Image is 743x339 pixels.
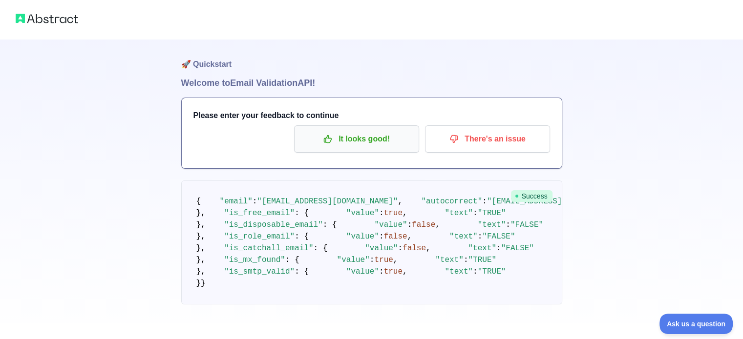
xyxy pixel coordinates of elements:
[294,125,419,153] button: It looks good!
[384,232,407,241] span: false
[285,256,299,264] span: : {
[496,244,501,253] span: :
[435,256,464,264] span: "text"
[253,197,257,206] span: :
[398,244,403,253] span: :
[181,76,562,90] h1: Welcome to Email Validation API!
[295,209,309,218] span: : {
[295,232,309,241] span: : {
[468,256,496,264] span: "TRUE"
[193,110,550,121] h3: Please enter your feedback to continue
[181,39,562,76] h1: 🚀 Quickstart
[435,220,440,229] span: ,
[379,209,384,218] span: :
[224,256,285,264] span: "is_mx_found"
[407,232,412,241] span: ,
[426,244,431,253] span: ,
[403,244,426,253] span: false
[337,256,370,264] span: "value"
[346,267,379,276] span: "value"
[510,220,543,229] span: "FALSE"
[224,267,295,276] span: "is_smtp_valid"
[432,131,543,147] p: There's an issue
[295,267,309,276] span: : {
[403,209,407,218] span: ,
[384,267,403,276] span: true
[257,197,398,206] span: "[EMAIL_ADDRESS][DOMAIN_NAME]"
[224,244,313,253] span: "is_catchall_email"
[370,256,375,264] span: :
[445,267,473,276] span: "text"
[16,12,78,25] img: Abstract logo
[374,220,407,229] span: "value"
[501,244,534,253] span: "FALSE"
[478,209,506,218] span: "TRUE"
[224,209,295,218] span: "is_free_email"
[487,197,628,206] span: "[EMAIL_ADDRESS][DOMAIN_NAME]"
[323,220,337,229] span: : {
[374,256,393,264] span: true
[384,209,403,218] span: true
[659,314,733,334] iframe: Toggle Customer Support
[511,190,552,202] span: Success
[445,209,473,218] span: "text"
[224,220,323,229] span: "is_disposable_email"
[482,197,487,206] span: :
[473,209,478,218] span: :
[449,232,478,241] span: "text"
[464,256,468,264] span: :
[403,267,407,276] span: ,
[393,256,398,264] span: ,
[506,220,510,229] span: :
[346,232,379,241] span: "value"
[301,131,412,147] p: It looks good!
[478,232,483,241] span: :
[379,232,384,241] span: :
[478,220,506,229] span: "text"
[346,209,379,218] span: "value"
[314,244,328,253] span: : {
[473,267,478,276] span: :
[412,220,435,229] span: false
[365,244,398,253] span: "value"
[482,232,515,241] span: "FALSE"
[425,125,550,153] button: There's an issue
[421,197,482,206] span: "autocorrect"
[220,197,253,206] span: "email"
[478,267,506,276] span: "TRUE"
[398,197,403,206] span: ,
[196,197,201,206] span: {
[468,244,496,253] span: "text"
[407,220,412,229] span: :
[224,232,295,241] span: "is_role_email"
[379,267,384,276] span: :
